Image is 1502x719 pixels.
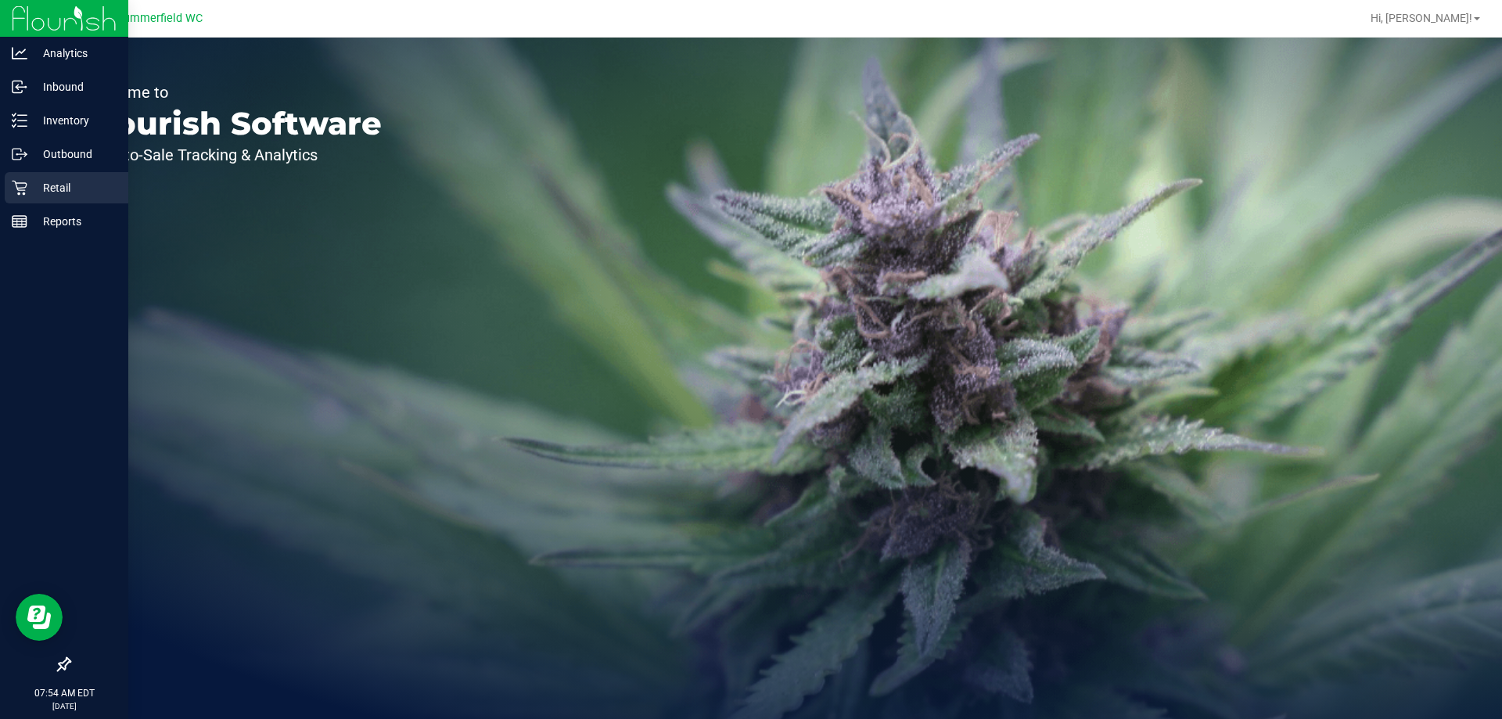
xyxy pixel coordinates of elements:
[27,111,121,130] p: Inventory
[27,178,121,197] p: Retail
[12,214,27,229] inline-svg: Reports
[84,84,382,100] p: Welcome to
[117,12,203,25] span: Summerfield WC
[12,79,27,95] inline-svg: Inbound
[27,145,121,164] p: Outbound
[12,180,27,196] inline-svg: Retail
[84,147,382,163] p: Seed-to-Sale Tracking & Analytics
[12,146,27,162] inline-svg: Outbound
[27,77,121,96] p: Inbound
[84,108,382,139] p: Flourish Software
[12,45,27,61] inline-svg: Analytics
[1371,12,1472,24] span: Hi, [PERSON_NAME]!
[27,44,121,63] p: Analytics
[16,594,63,641] iframe: Resource center
[27,212,121,231] p: Reports
[7,700,121,712] p: [DATE]
[7,686,121,700] p: 07:54 AM EDT
[12,113,27,128] inline-svg: Inventory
